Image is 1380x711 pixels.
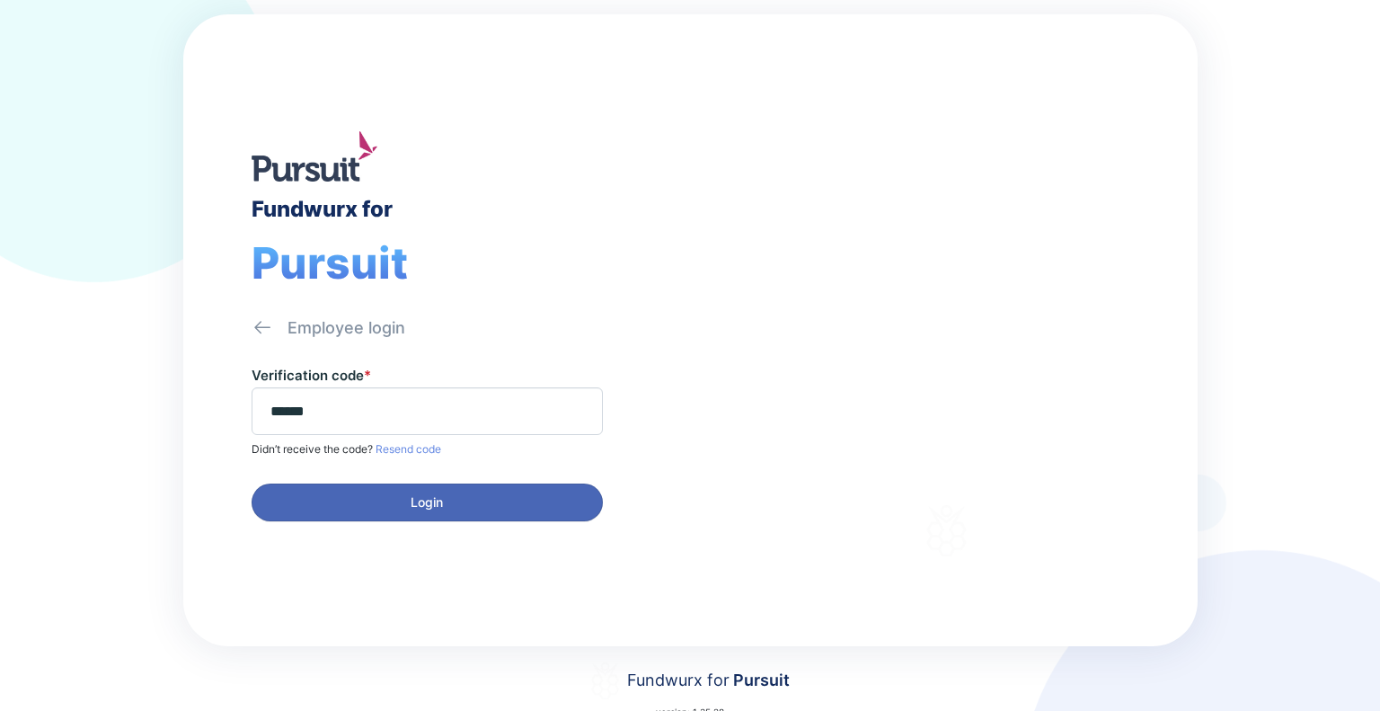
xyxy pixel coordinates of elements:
[373,442,441,456] span: Resend code
[252,367,371,384] label: Verification code
[792,277,999,320] div: Fundwurx
[252,236,408,289] span: Pursuit
[730,671,790,689] span: Pursuit
[252,484,603,521] button: Login
[252,196,393,222] div: Fundwurx for
[627,668,790,693] div: Fundwurx for
[792,357,1101,407] div: Thank you for choosing Fundwurx as your partner in driving positive social impact!
[252,131,377,182] img: logo.jpg
[287,317,405,339] div: Employee login
[792,253,933,270] div: Welcome to
[252,442,373,456] span: Didn’t receive the code?
[411,493,443,511] span: Login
